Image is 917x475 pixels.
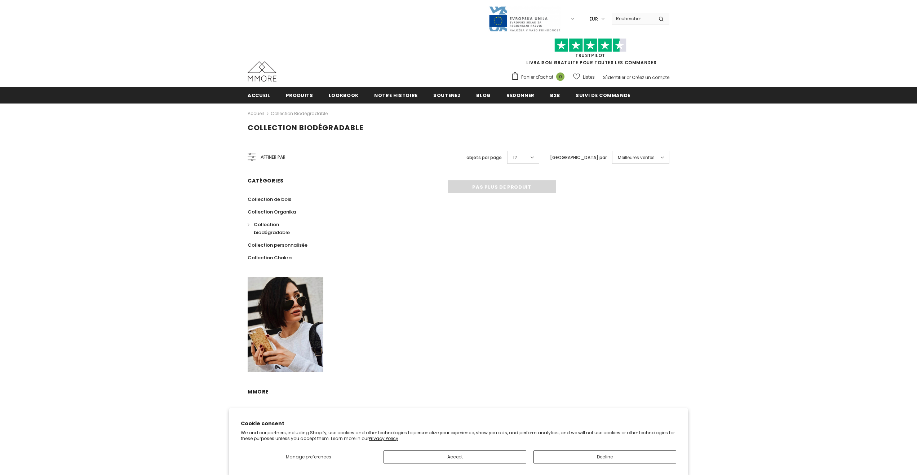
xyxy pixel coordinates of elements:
[248,206,296,218] a: Collection Organika
[248,251,292,264] a: Collection Chakra
[589,16,598,23] span: EUR
[576,87,630,103] a: Suivi de commande
[603,74,625,80] a: S'identifier
[433,87,461,103] a: soutenez
[550,154,607,161] label: [GEOGRAPHIC_DATA] par
[556,72,564,81] span: 0
[248,92,270,99] span: Accueil
[374,87,418,103] a: Notre histoire
[248,109,264,118] a: Accueil
[533,450,676,463] button: Decline
[433,92,461,99] span: soutenez
[511,41,669,66] span: LIVRAISON GRATUITE POUR TOUTES LES COMMANDES
[612,13,653,24] input: Search Site
[521,74,553,81] span: Panier d'achat
[466,154,502,161] label: objets par page
[476,92,491,99] span: Blog
[286,92,313,99] span: Produits
[575,52,605,58] a: TrustPilot
[488,6,561,32] img: Javni Razpis
[248,196,291,203] span: Collection de bois
[248,193,291,206] a: Collection de bois
[248,239,307,251] a: Collection personnalisée
[248,208,296,215] span: Collection Organika
[618,154,655,161] span: Meilleures ventes
[488,16,561,22] a: Javni Razpis
[261,153,285,161] span: Affiner par
[506,92,535,99] span: Redonner
[583,74,595,81] span: Listes
[248,242,307,249] span: Collection personnalisée
[374,92,418,99] span: Notre histoire
[271,110,328,116] a: Collection biodégradable
[248,218,315,239] a: Collection biodégradable
[626,74,631,80] span: or
[248,388,269,395] span: MMORE
[329,92,359,99] span: Lookbook
[248,87,270,103] a: Accueil
[632,74,669,80] a: Créez un compte
[248,177,284,184] span: Catégories
[286,87,313,103] a: Produits
[369,435,398,441] a: Privacy Policy
[550,92,560,99] span: B2B
[506,87,535,103] a: Redonner
[254,221,290,236] span: Collection biodégradable
[511,72,568,83] a: Panier d'achat 0
[513,154,517,161] span: 12
[550,87,560,103] a: B2B
[476,87,491,103] a: Blog
[241,450,376,463] button: Manage preferences
[248,254,292,261] span: Collection Chakra
[248,61,276,82] img: Cas MMORE
[248,123,363,133] span: Collection biodégradable
[573,71,595,83] a: Listes
[576,92,630,99] span: Suivi de commande
[384,450,526,463] button: Accept
[286,454,331,460] span: Manage preferences
[329,87,359,103] a: Lookbook
[554,38,626,52] img: Faites confiance aux étoiles pilotes
[241,430,676,441] p: We and our partners, including Shopify, use cookies and other technologies to personalize your ex...
[241,420,676,427] h2: Cookie consent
